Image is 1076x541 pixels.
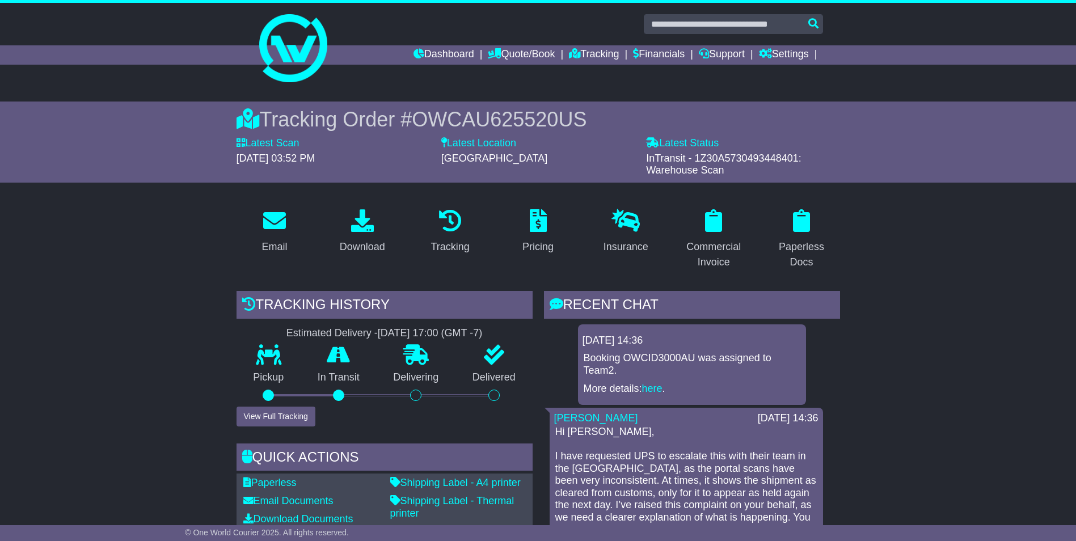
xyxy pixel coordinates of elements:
a: Financials [633,45,685,65]
span: [DATE] 03:52 PM [237,153,315,164]
label: Latest Status [646,137,719,150]
div: Tracking Order # [237,107,840,132]
div: Tracking [431,239,469,255]
a: Dashboard [413,45,474,65]
a: Quote/Book [488,45,555,65]
a: Settings [759,45,809,65]
label: Latest Location [441,137,516,150]
p: Delivered [455,371,533,384]
div: Estimated Delivery - [237,327,533,340]
a: Tracking [423,205,476,259]
p: Booking OWCID3000AU was assigned to Team2. [584,352,800,377]
div: Paperless Docs [771,239,833,270]
a: Shipping Label - A4 printer [390,477,521,488]
a: Paperless Docs [763,205,840,274]
p: Pickup [237,371,301,384]
div: Quick Actions [237,443,533,474]
p: More details: . [584,383,800,395]
div: Commercial Invoice [683,239,745,270]
a: Pricing [515,205,561,259]
div: Download [340,239,385,255]
label: Latest Scan [237,137,299,150]
span: [GEOGRAPHIC_DATA] [441,153,547,164]
div: RECENT CHAT [544,291,840,322]
div: [DATE] 14:36 [583,335,801,347]
a: Download [332,205,393,259]
div: [DATE] 17:00 (GMT -7) [378,327,482,340]
a: Email Documents [243,495,334,506]
a: Tracking [569,45,619,65]
a: Shipping Label - Thermal printer [390,495,514,519]
a: Support [699,45,745,65]
span: © One World Courier 2025. All rights reserved. [185,528,349,537]
span: InTransit - 1Z30A5730493448401: Warehouse Scan [646,153,801,176]
a: [PERSON_NAME] [554,412,638,424]
span: OWCAU625520US [412,108,586,131]
p: Delivering [377,371,456,384]
p: In Transit [301,371,377,384]
a: Insurance [596,205,656,259]
a: Download Documents [243,513,353,525]
div: Pricing [522,239,554,255]
a: Commercial Invoice [676,205,752,274]
div: [DATE] 14:36 [758,412,818,425]
div: Email [261,239,287,255]
a: Paperless [243,477,297,488]
a: Email [254,205,294,259]
button: View Full Tracking [237,407,315,426]
div: Insurance [604,239,648,255]
div: Tracking history [237,291,533,322]
a: here [642,383,663,394]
